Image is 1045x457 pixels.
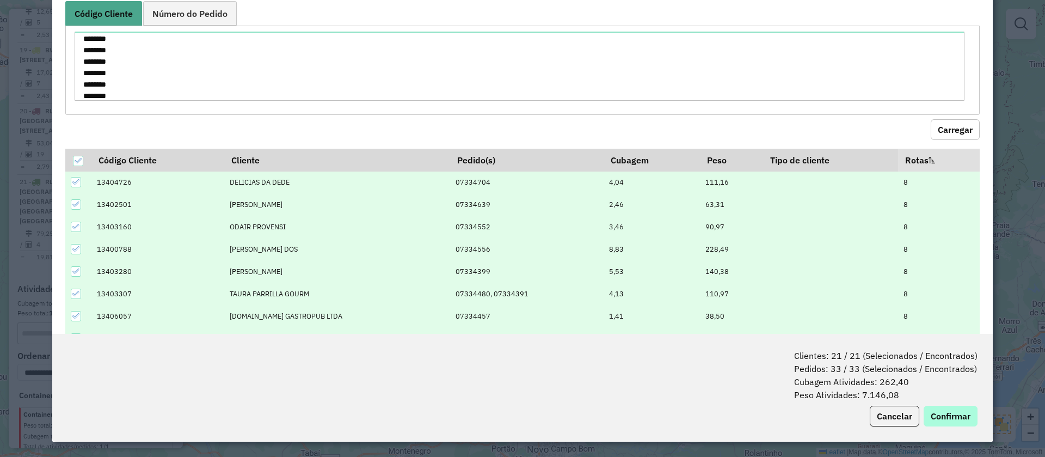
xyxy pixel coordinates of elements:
[763,149,898,172] th: Tipo de cliente
[603,260,699,283] td: 5,53
[91,327,224,350] td: 13403975
[699,283,763,305] td: 110,97
[603,283,699,305] td: 4,13
[898,172,980,194] td: 8
[603,327,699,350] td: 1,98
[91,172,224,194] td: 13404726
[924,406,978,426] button: Confirmar
[224,172,450,194] td: DELICIAS DA DEDE
[91,283,224,305] td: 13403307
[224,149,450,172] th: Cliente
[898,260,980,283] td: 8
[456,178,490,187] span: 07334704
[699,216,763,238] td: 90,97
[603,193,699,216] td: 2,46
[456,245,490,254] span: 07334556
[91,193,224,216] td: 13402501
[603,149,699,172] th: Cubagem
[456,289,528,298] span: 07334480, 07334391
[152,9,228,18] span: Número do Pedido
[75,9,133,18] span: Código Cliente
[91,216,224,238] td: 13403160
[699,327,763,350] td: 48,11
[794,349,978,401] span: Clientes: 21 / 21 (Selecionados / Encontrados) Pedidos: 33 / 33 (Selecionados / Encontrados) Cuba...
[456,267,490,276] span: 07334399
[603,216,699,238] td: 3,46
[898,327,980,350] td: 8
[699,260,763,283] td: 140,38
[603,172,699,194] td: 4,04
[898,283,980,305] td: 8
[699,149,763,172] th: Peso
[91,305,224,327] td: 13406057
[91,238,224,260] td: 13400788
[224,238,450,260] td: [PERSON_NAME] DOS
[898,193,980,216] td: 8
[224,327,450,350] td: [PERSON_NAME]
[456,200,490,209] span: 07334639
[699,172,763,194] td: 111,16
[456,222,490,231] span: 07334552
[603,238,699,260] td: 8,83
[898,149,980,172] th: Rotas
[224,283,450,305] td: TAURA PARRILLA GOURM
[898,216,980,238] td: 8
[224,193,450,216] td: [PERSON_NAME]
[699,238,763,260] td: 228,49
[456,312,490,321] span: 07334457
[699,305,763,327] td: 38,50
[898,305,980,327] td: 8
[898,238,980,260] td: 8
[224,216,450,238] td: ODAIR PROVENSI
[699,193,763,216] td: 63,31
[931,119,980,140] button: Carregar
[91,260,224,283] td: 13403280
[224,305,450,327] td: [DOMAIN_NAME] GASTROPUB LTDA
[450,149,603,172] th: Pedido(s)
[224,260,450,283] td: [PERSON_NAME]
[91,149,224,172] th: Código Cliente
[870,406,919,426] button: Cancelar
[603,305,699,327] td: 1,41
